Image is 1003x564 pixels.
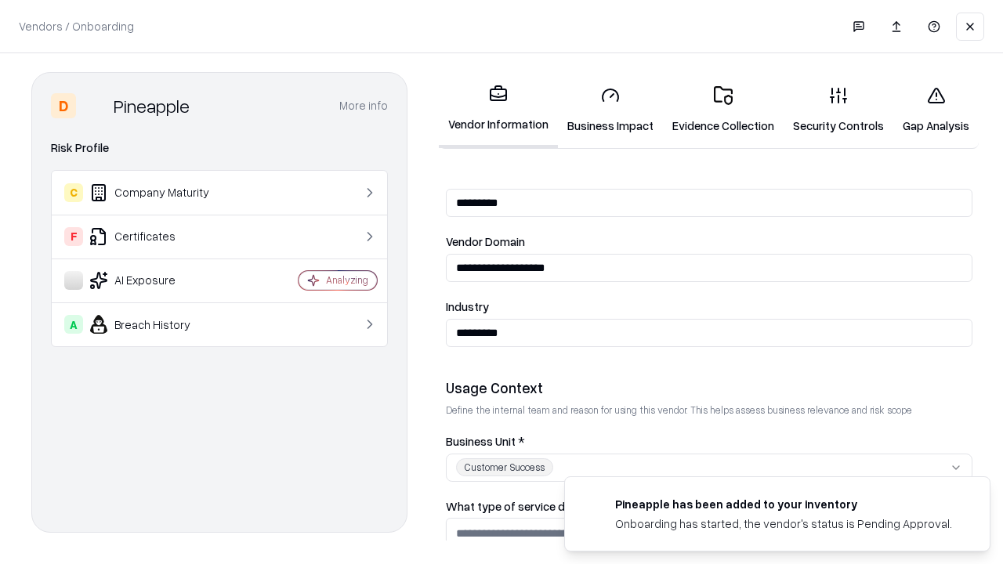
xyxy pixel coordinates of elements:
a: Evidence Collection [663,74,784,146]
label: Vendor Domain [446,236,972,248]
div: Analyzing [326,273,368,287]
p: Vendors / Onboarding [19,18,134,34]
a: Business Impact [558,74,663,146]
img: pineappleenergy.com [584,496,603,515]
div: Company Maturity [64,183,252,202]
label: What type of service does the vendor provide? * [446,501,972,512]
div: A [64,315,83,334]
a: Vendor Information [439,72,558,148]
div: Certificates [64,227,252,246]
button: More info [339,92,388,120]
div: D [51,93,76,118]
div: Customer Success [456,458,553,476]
img: Pineapple [82,93,107,118]
button: Customer Success [446,454,972,482]
div: Pineapple has been added to your inventory [615,496,952,512]
div: Onboarding has started, the vendor's status is Pending Approval. [615,515,952,532]
div: Pineapple [114,93,190,118]
p: Define the internal team and reason for using this vendor. This helps assess business relevance a... [446,403,972,417]
div: F [64,227,83,246]
div: C [64,183,83,202]
div: AI Exposure [64,271,252,290]
label: Industry [446,301,972,313]
div: Breach History [64,315,252,334]
a: Gap Analysis [893,74,979,146]
label: Business Unit * [446,436,972,447]
div: Risk Profile [51,139,388,157]
a: Security Controls [784,74,893,146]
div: Usage Context [446,378,972,397]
